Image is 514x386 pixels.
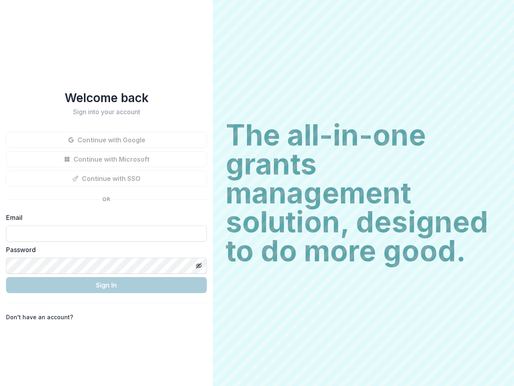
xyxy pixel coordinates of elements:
[6,213,202,222] label: Email
[6,132,207,148] button: Continue with Google
[6,170,207,187] button: Continue with SSO
[6,313,73,321] p: Don't have an account?
[6,245,202,255] label: Password
[192,259,205,272] button: Toggle password visibility
[6,90,207,105] h1: Welcome back
[6,108,207,116] h2: Sign into your account
[6,151,207,167] button: Continue with Microsoft
[6,277,207,293] button: Sign In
